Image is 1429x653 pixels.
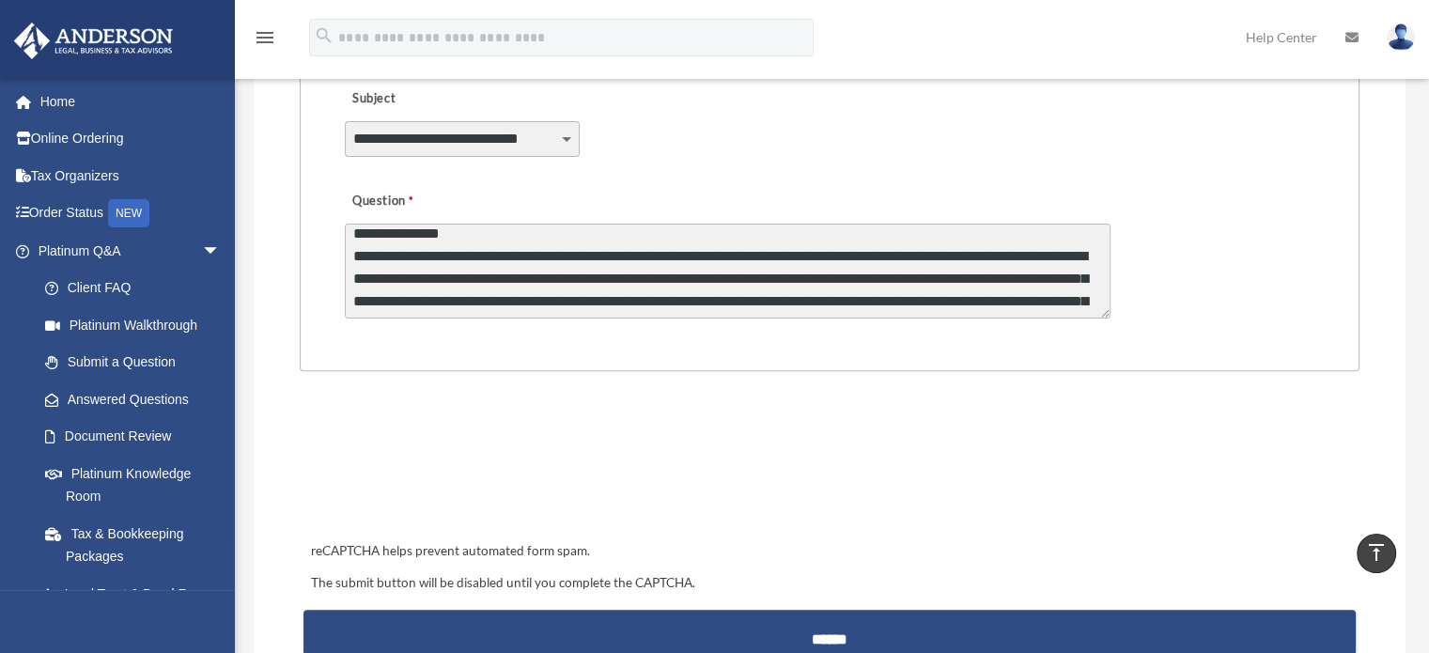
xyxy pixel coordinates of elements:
a: Answered Questions [26,381,249,418]
a: Land Trust & Deed Forum [26,575,249,613]
a: Platinum Knowledge Room [26,455,249,515]
span: arrow_drop_down [202,232,240,271]
a: vertical_align_top [1357,534,1396,573]
div: reCAPTCHA helps prevent automated form spam. [303,540,1356,563]
a: Tax & Bookkeeping Packages [26,515,249,575]
i: menu [254,26,276,49]
i: search [314,25,334,46]
a: Submit a Question [26,344,240,381]
iframe: reCAPTCHA [305,429,591,503]
i: vertical_align_top [1365,541,1388,564]
img: Anderson Advisors Platinum Portal [8,23,179,59]
a: Online Ordering [13,120,249,158]
a: Client FAQ [26,270,249,307]
a: Document Review [26,418,249,456]
a: Platinum Q&Aarrow_drop_down [13,232,249,270]
img: User Pic [1387,23,1415,51]
a: Order StatusNEW [13,194,249,233]
div: The submit button will be disabled until you complete the CAPTCHA. [303,572,1356,595]
div: NEW [108,199,149,227]
label: Question [345,189,490,215]
a: menu [254,33,276,49]
a: Home [13,83,249,120]
a: Tax Organizers [13,157,249,194]
label: Subject [345,86,523,113]
a: Platinum Walkthrough [26,306,249,344]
